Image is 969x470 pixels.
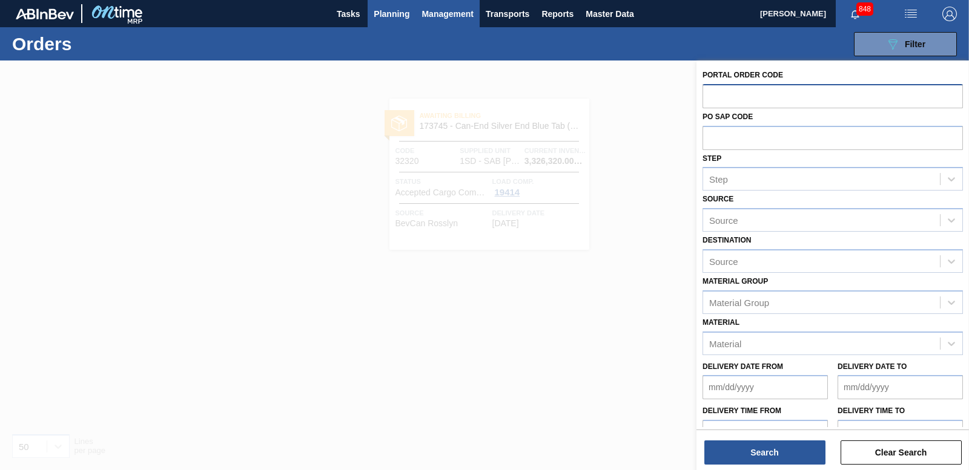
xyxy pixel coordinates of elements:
span: Planning [374,7,409,21]
span: Filter [905,39,925,49]
label: Step [703,154,721,163]
input: mm/dd/yyyy [838,375,963,399]
button: Notifications [836,5,875,22]
label: PO SAP Code [703,113,753,121]
img: userActions [904,7,918,21]
label: Material [703,318,739,327]
span: Reports [541,7,574,21]
label: Source [703,195,733,203]
label: Material Group [703,277,768,286]
img: TNhmsLtSVTkK8tSr43FrP2fwEKptu5GPRR3wAAAABJRU5ErkJggg== [16,8,74,19]
label: Delivery time from [703,402,828,420]
div: Source [709,256,738,266]
h1: Orders [12,37,188,51]
div: Source [709,215,738,226]
div: Step [709,174,728,184]
label: Portal Order Code [703,71,783,79]
div: Material [709,338,741,348]
span: Master Data [586,7,633,21]
label: Destination [703,236,751,244]
button: Filter [854,32,957,56]
span: Transports [486,7,529,21]
div: Material Group [709,297,769,307]
label: Delivery Date to [838,362,907,371]
span: Tasks [335,7,362,21]
img: Logout [942,7,957,21]
label: Delivery time to [838,402,963,420]
input: mm/dd/yyyy [703,375,828,399]
label: Delivery Date from [703,362,783,371]
span: Management [422,7,474,21]
span: 848 [856,2,873,16]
